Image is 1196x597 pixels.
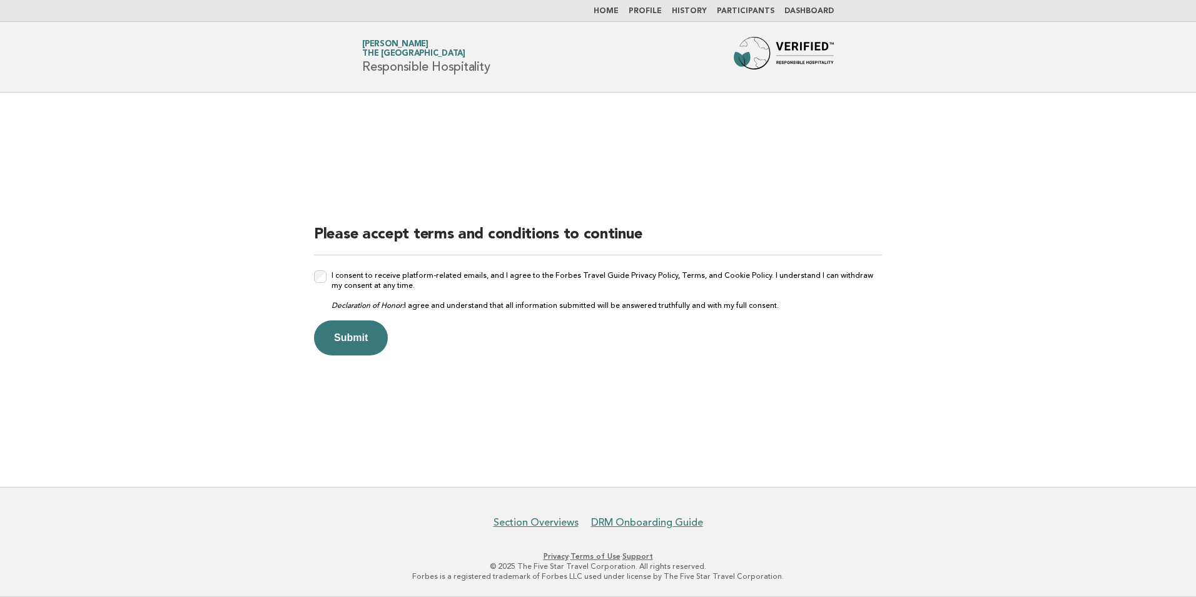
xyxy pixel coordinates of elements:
a: Support [622,552,653,561]
p: Forbes is a registered trademark of Forbes LLC used under license by The Five Star Travel Corpora... [215,571,981,581]
h2: Please accept terms and conditions to continue [314,225,882,255]
span: The [GEOGRAPHIC_DATA] [362,50,465,58]
a: [PERSON_NAME]The [GEOGRAPHIC_DATA] [362,40,465,58]
p: · · [215,551,981,561]
a: Section Overviews [494,516,579,529]
a: Profile [629,8,662,15]
p: © 2025 The Five Star Travel Corporation. All rights reserved. [215,561,981,571]
a: History [672,8,707,15]
h1: Responsible Hospitality [362,41,490,73]
em: Declaration of Honor: [332,301,404,310]
a: DRM Onboarding Guide [591,516,703,529]
a: Terms of Use [570,552,621,561]
a: Home [594,8,619,15]
a: Privacy [544,552,569,561]
a: Participants [717,8,774,15]
label: I consent to receive platform-related emails, and I agree to the Forbes Travel Guide Privacy Poli... [332,270,882,310]
a: Dashboard [784,8,834,15]
button: Submit [314,320,388,355]
img: Forbes Travel Guide [734,37,834,77]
